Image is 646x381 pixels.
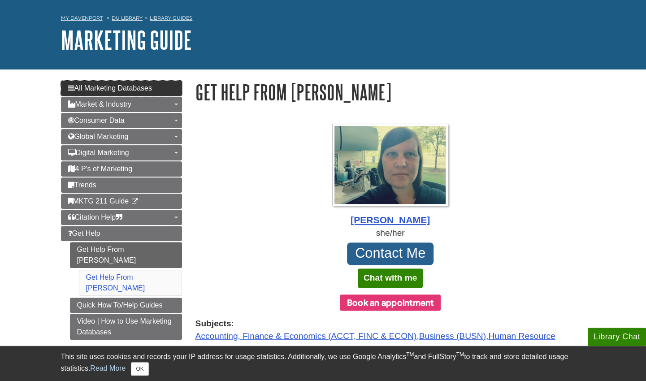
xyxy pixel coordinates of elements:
[61,129,182,144] a: Global Marketing
[68,213,123,221] span: Citation Help
[61,113,182,128] a: Consumer Data
[131,362,148,376] button: Close
[195,81,585,104] h1: Get Help From [PERSON_NAME]
[364,273,417,282] b: Chat with me
[112,15,143,21] a: DU Library
[68,197,129,205] span: MKTG 211 Guide
[445,344,529,354] a: Management (MGMT)
[68,100,131,108] span: Market & Industry
[195,317,585,369] div: , , , , , , ,
[456,351,464,358] sup: TM
[61,194,182,209] a: MKTG 211 Guide
[68,165,133,173] span: 4 P's of Marketing
[61,81,182,96] a: All Marketing Databases
[61,161,182,177] a: 4 P's of Marketing
[61,226,182,241] a: Get Help
[588,328,646,346] button: Library Chat
[195,227,585,240] div: she/her
[61,14,103,22] a: My Davenport
[70,242,182,268] a: Get Help From [PERSON_NAME]
[61,12,585,26] nav: breadcrumb
[61,178,182,193] a: Trends
[68,229,100,237] span: Get Help
[68,117,125,124] span: Consumer Data
[332,124,448,206] img: Profile Photo
[86,273,145,292] a: Get Help From [PERSON_NAME]
[347,242,434,265] a: Contact Me
[195,124,585,227] a: Profile Photo [PERSON_NAME]
[406,351,414,358] sup: TM
[68,149,129,156] span: Digital Marketing
[61,81,182,340] div: Guide Page Menu
[282,344,442,354] a: Industrial Production Management (IDMT)
[340,294,441,311] button: Book an appointment
[70,314,182,340] a: Video | How to Use Marketing Databases
[195,213,585,227] div: [PERSON_NAME]
[61,97,182,112] a: Market & Industry
[358,268,423,288] button: Chat with me
[61,210,182,225] a: Citation Help
[61,26,192,54] a: Marketing Guide
[70,298,182,313] a: Quick How To/Help Guides
[68,133,129,140] span: Global Marketing
[130,199,138,204] i: This link opens in a new window
[150,15,192,21] a: Library Guides
[195,331,417,341] a: Accounting, Finance & Economics (ACCT, FINC & ECON)
[61,145,182,160] a: Digital Marketing
[68,181,96,189] span: Trends
[195,317,585,330] strong: Subjects:
[419,331,486,341] a: Business (BUSN)
[68,84,152,92] span: All Marketing Databases
[61,351,585,376] div: This site uses cookies and records your IP address for usage statistics. Additionally, we use Goo...
[90,364,126,372] a: Read More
